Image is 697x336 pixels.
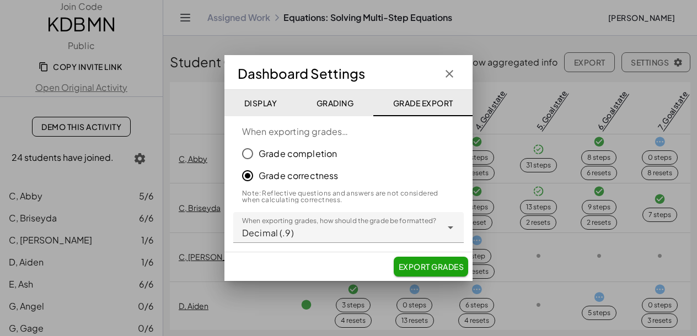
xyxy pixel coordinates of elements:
span: Grade Export [393,98,453,108]
div: Dashboard Settings [238,64,459,84]
span: Export Grades [398,262,464,272]
label: Grade completion [259,143,337,165]
button: Export Grades [394,257,468,277]
span: Grading [316,98,353,108]
div: Note: Reflective questions and answers are not considered when calculating correctness. [242,190,455,203]
span: Decimal (.9) [242,226,294,240]
label: Grade correctness [259,165,339,187]
span: Display [244,98,277,108]
label: When exporting grades… [242,125,464,138]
